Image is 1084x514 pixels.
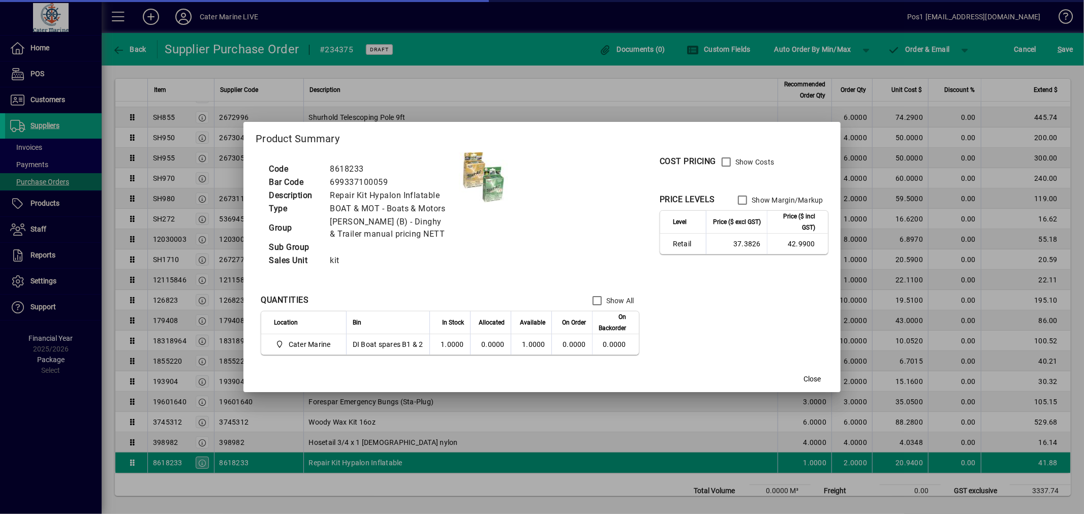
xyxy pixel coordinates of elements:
[325,189,459,202] td: Repair Kit Hypalon Inflatable
[511,334,551,355] td: 1.0000
[274,317,298,328] span: Location
[773,211,815,233] span: Price ($ incl GST)
[264,241,325,254] td: Sub Group
[325,202,459,215] td: BOAT & MOT - Boats & Motors
[673,216,687,228] span: Level
[264,163,325,176] td: Code
[592,334,639,355] td: 0.0000
[470,334,511,355] td: 0.0000
[264,254,325,267] td: Sales Unit
[599,311,626,334] span: On Backorder
[520,317,545,328] span: Available
[325,176,459,189] td: 699337100059
[261,294,308,306] div: QUANTITIES
[796,370,828,388] button: Close
[479,317,505,328] span: Allocated
[767,234,828,254] td: 42.9900
[264,215,325,241] td: Group
[660,155,716,168] div: COST PRICING
[346,334,429,355] td: DI Boat spares B1 & 2
[325,254,459,267] td: kit
[264,189,325,202] td: Description
[289,339,331,349] span: Cater Marine
[660,194,715,206] div: PRICE LEVELS
[274,338,335,350] span: Cater Marine
[325,215,459,241] td: [PERSON_NAME] (B) - Dinghy & Trailer manual pricing NETT
[733,157,775,167] label: Show Costs
[706,234,767,254] td: 37.3826
[673,239,700,249] span: Retail
[803,374,821,384] span: Close
[429,334,470,355] td: 1.0000
[562,317,586,328] span: On Order
[264,202,325,215] td: Type
[713,216,761,228] span: Price ($ excl GST)
[325,163,459,176] td: 8618233
[459,152,510,203] img: contain
[604,296,634,306] label: Show All
[243,122,841,151] h2: Product Summary
[442,317,464,328] span: In Stock
[264,176,325,189] td: Bar Code
[750,195,823,205] label: Show Margin/Markup
[563,340,586,348] span: 0.0000
[353,317,361,328] span: Bin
